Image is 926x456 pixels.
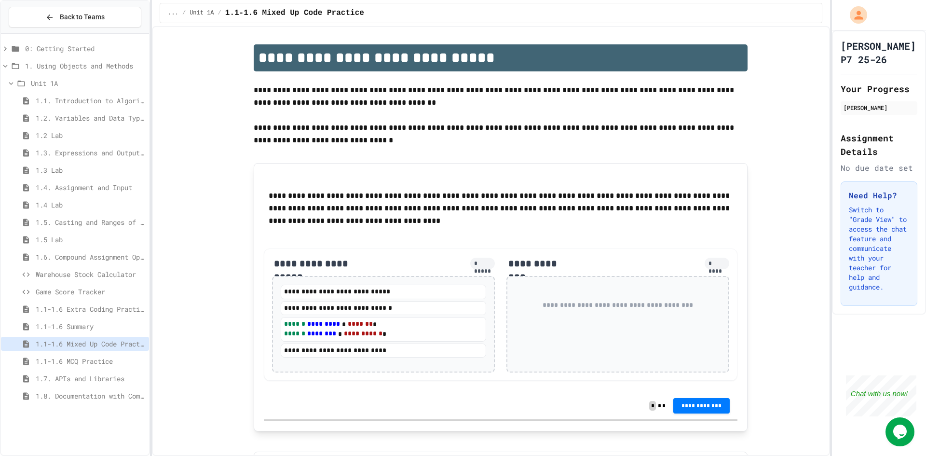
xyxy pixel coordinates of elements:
[841,131,917,158] h2: Assignment Details
[36,165,145,175] span: 1.3 Lab
[846,375,916,416] iframe: chat widget
[849,205,909,292] p: Switch to "Grade View" to access the chat feature and communicate with your teacher for help and ...
[36,391,145,401] span: 1.8. Documentation with Comments and Preconditions
[36,148,145,158] span: 1.3. Expressions and Output [New]
[31,78,145,88] span: Unit 1A
[841,162,917,174] div: No due date set
[844,103,914,112] div: [PERSON_NAME]
[36,287,145,297] span: Game Score Tracker
[36,339,145,349] span: 1.1-1.6 Mixed Up Code Practice
[36,356,145,366] span: 1.1-1.6 MCQ Practice
[36,304,145,314] span: 1.1-1.6 Extra Coding Practice
[190,9,214,17] span: Unit 1A
[225,7,364,19] span: 1.1-1.6 Mixed Up Code Practice
[25,43,145,54] span: 0: Getting Started
[168,9,178,17] span: ...
[885,417,916,446] iframe: chat widget
[36,200,145,210] span: 1.4 Lab
[36,113,145,123] span: 1.2. Variables and Data Types
[36,321,145,332] span: 1.1-1.6 Summary
[841,82,917,96] h2: Your Progress
[36,252,145,262] span: 1.6. Compound Assignment Operators
[218,9,221,17] span: /
[36,130,145,140] span: 1.2 Lab
[849,190,909,201] h3: Need Help?
[36,96,145,106] span: 1.1. Introduction to Algorithms, Programming, and Compilers
[36,373,145,384] span: 1.7. APIs and Libraries
[60,12,105,22] span: Back to Teams
[36,182,145,193] span: 1.4. Assignment and Input
[36,235,145,245] span: 1.5 Lab
[9,7,141,28] button: Back to Teams
[36,217,145,227] span: 1.5. Casting and Ranges of Values
[36,269,145,279] span: Warehouse Stock Calculator
[25,61,145,71] span: 1. Using Objects and Methods
[182,9,186,17] span: /
[841,39,917,66] h1: [PERSON_NAME] P7 25-26
[840,4,870,26] div: My Account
